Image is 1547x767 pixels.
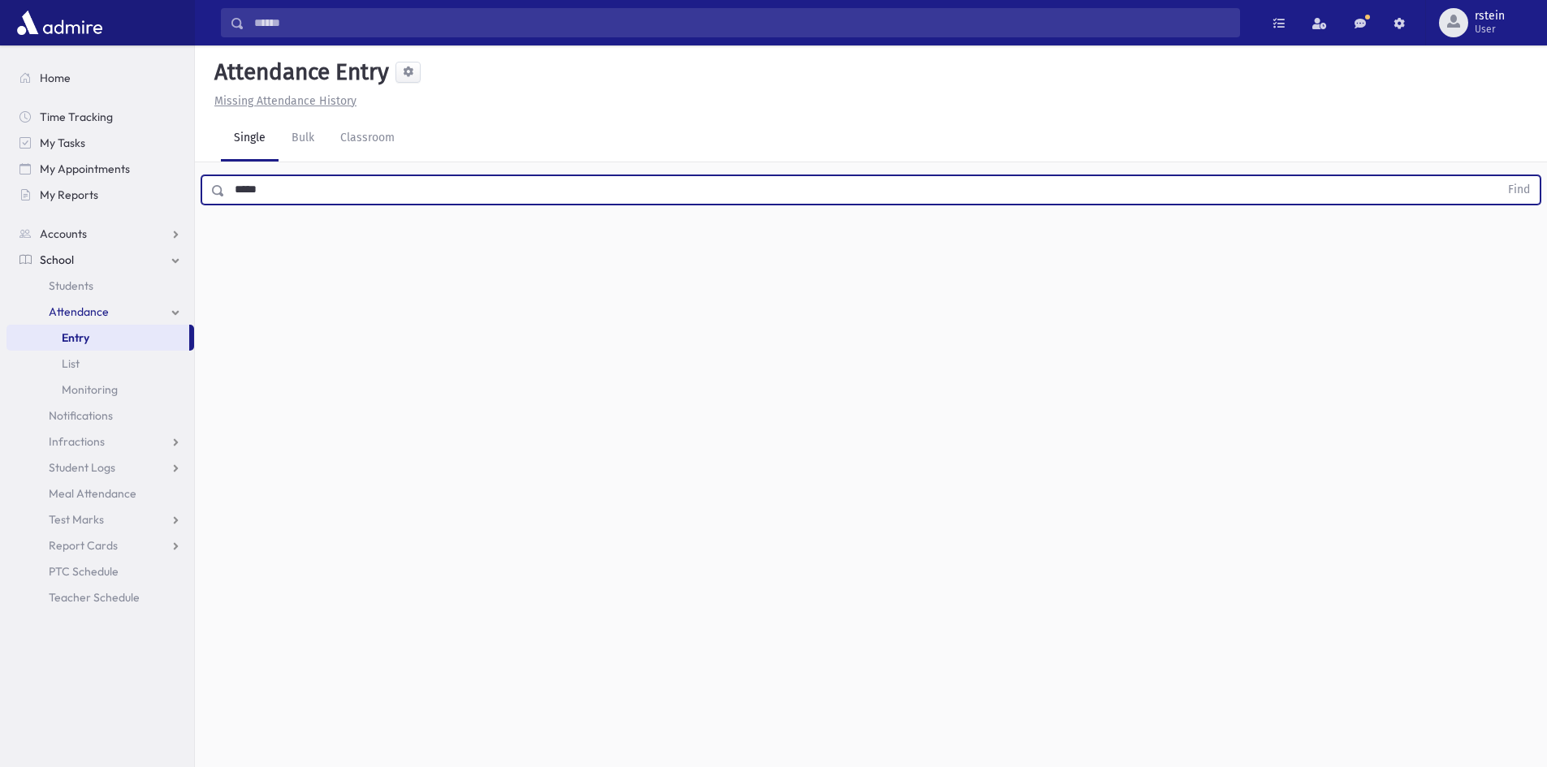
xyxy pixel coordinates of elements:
h5: Attendance Entry [208,58,389,86]
span: Home [40,71,71,85]
a: Infractions [6,429,194,455]
a: Meal Attendance [6,480,194,506]
span: rstein [1475,10,1505,23]
span: Student Logs [49,460,115,475]
a: Missing Attendance History [208,94,357,108]
a: My Reports [6,182,194,208]
span: Teacher Schedule [49,590,140,605]
span: Test Marks [49,512,104,527]
button: Find [1498,176,1540,204]
a: Monitoring [6,377,194,403]
span: User [1475,23,1505,36]
a: List [6,351,194,377]
a: Report Cards [6,532,194,558]
span: My Tasks [40,136,85,150]
span: Time Tracking [40,110,113,124]
a: Students [6,273,194,299]
a: Notifications [6,403,194,429]
span: Infractions [49,434,105,449]
img: AdmirePro [13,6,106,39]
a: School [6,247,194,273]
a: Teacher Schedule [6,584,194,610]
a: Accounts [6,221,194,247]
a: PTC Schedule [6,558,194,584]
a: Entry [6,325,189,351]
span: Notifications [49,408,113,423]
span: PTC Schedule [49,564,119,579]
span: My Reports [40,187,98,202]
span: Students [49,278,93,293]
span: School [40,252,74,267]
a: Single [221,116,279,162]
a: My Appointments [6,156,194,182]
span: List [62,356,80,371]
a: Time Tracking [6,104,194,130]
span: Monitoring [62,382,118,397]
span: Attendance [49,304,109,319]
span: Accounts [40,226,87,241]
a: My Tasks [6,130,194,156]
span: Meal Attendance [49,486,136,501]
span: Entry [62,330,89,345]
u: Missing Attendance History [214,94,357,108]
a: Bulk [279,116,327,162]
span: My Appointments [40,162,130,176]
a: Home [6,65,194,91]
a: Classroom [327,116,408,162]
a: Student Logs [6,455,194,480]
a: Attendance [6,299,194,325]
a: Test Marks [6,506,194,532]
span: Report Cards [49,538,118,553]
input: Search [244,8,1239,37]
